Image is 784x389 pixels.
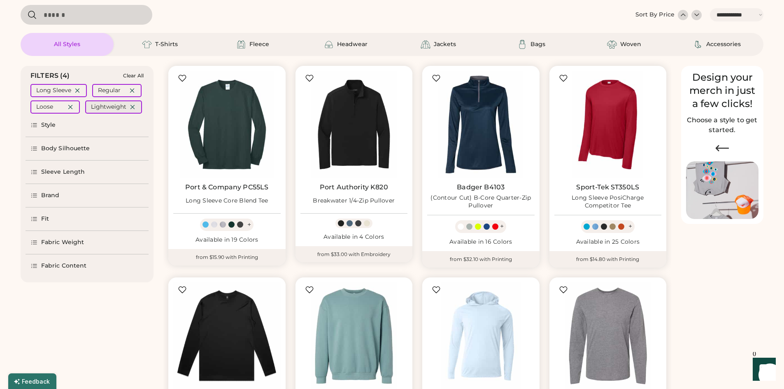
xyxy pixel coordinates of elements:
[185,183,268,191] a: Port & Company PC55LS
[628,222,632,231] div: +
[745,352,780,387] iframe: Front Chat
[576,183,639,191] a: Sport-Tek ST350LS
[427,71,535,178] img: Badger B4103 (Contour Cut) B-Core Quarter-Zip Pullover
[422,251,540,268] div: from $32.10 with Printing
[247,220,251,229] div: +
[54,40,80,49] div: All Styles
[249,40,269,49] div: Fleece
[706,40,741,49] div: Accessories
[168,249,286,266] div: from $15.90 with Printing
[457,183,505,191] a: Badger B4103
[337,40,368,49] div: Headwear
[686,71,758,110] div: Design your merch in just a few clicks!
[36,103,53,111] div: Loose
[155,40,178,49] div: T-Shirts
[530,40,545,49] div: Bags
[693,40,703,49] img: Accessories Icon
[421,40,430,49] img: Jackets Icon
[30,71,70,81] div: FILTERS (4)
[517,40,527,49] img: Bags Icon
[41,238,84,247] div: Fabric Weight
[427,238,535,246] div: Available in 16 Colors
[41,262,86,270] div: Fabric Content
[173,71,281,178] img: Port & Company PC55LS Long Sleeve Core Blend Tee
[41,144,90,153] div: Body Silhouette
[98,86,121,95] div: Regular
[173,236,281,244] div: Available in 19 Colors
[300,233,408,241] div: Available in 4 Colors
[554,238,662,246] div: Available in 25 Colors
[142,40,152,49] img: T-Shirts Icon
[635,11,675,19] div: Sort By Price
[554,71,662,178] img: Sport-Tek ST350LS Long Sleeve PosiCharge Competitor Tee
[36,86,71,95] div: Long Sleeve
[313,197,395,205] div: Breakwater 1/4-Zip Pullover
[91,103,126,111] div: Lightweight
[186,197,268,205] div: Long Sleeve Core Blend Tee
[123,73,144,79] div: Clear All
[607,40,617,49] img: Woven Icon
[295,246,413,263] div: from $33.00 with Embroidery
[620,40,641,49] div: Woven
[41,121,56,129] div: Style
[41,191,60,200] div: Brand
[324,40,334,49] img: Headwear Icon
[320,183,388,191] a: Port Authority K820
[554,194,662,210] div: Long Sleeve PosiCharge Competitor Tee
[427,194,535,210] div: (Contour Cut) B-Core Quarter-Zip Pullover
[41,168,85,176] div: Sleeve Length
[434,40,456,49] div: Jackets
[41,215,49,223] div: Fit
[686,161,758,219] img: Image of Lisa Congdon Eye Print on T-Shirt and Hat
[500,222,504,231] div: +
[686,115,758,135] h2: Choose a style to get started.
[236,40,246,49] img: Fleece Icon
[549,251,667,268] div: from $14.80 with Printing
[300,71,408,178] img: Port Authority K820 Breakwater 1/4-Zip Pullover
